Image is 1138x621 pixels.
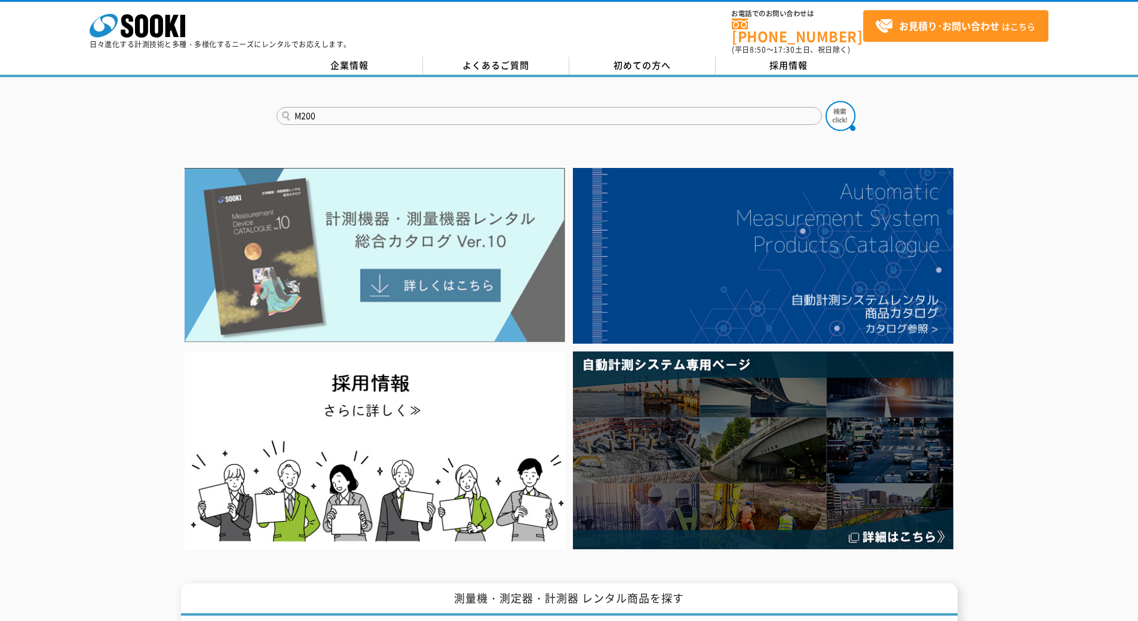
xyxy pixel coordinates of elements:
[573,168,953,344] img: 自動計測システムカタログ
[875,17,1035,35] span: はこちら
[732,44,850,55] span: (平日 ～ 土日、祝日除く)
[90,41,351,48] p: 日々進化する計測技術と多種・多様化するニーズにレンタルでお応えします。
[899,19,999,33] strong: お見積り･お問い合わせ
[774,44,795,55] span: 17:30
[185,168,565,342] img: Catalog Ver10
[277,107,822,125] input: 商品名、型式、NETIS番号を入力してください
[750,44,766,55] span: 8:50
[181,583,958,616] h1: 測量機・測定器・計測器 レンタル商品を探す
[277,57,423,75] a: 企業情報
[423,57,569,75] a: よくあるご質問
[863,10,1048,42] a: お見積り･お問い合わせはこちら
[573,351,953,549] img: 自動計測システム専用ページ
[732,10,863,17] span: お電話でのお問い合わせは
[569,57,716,75] a: 初めての方へ
[826,101,855,131] img: btn_search.png
[716,57,862,75] a: 採用情報
[614,59,671,72] span: 初めての方へ
[185,351,565,549] img: SOOKI recruit
[732,19,863,43] a: [PHONE_NUMBER]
